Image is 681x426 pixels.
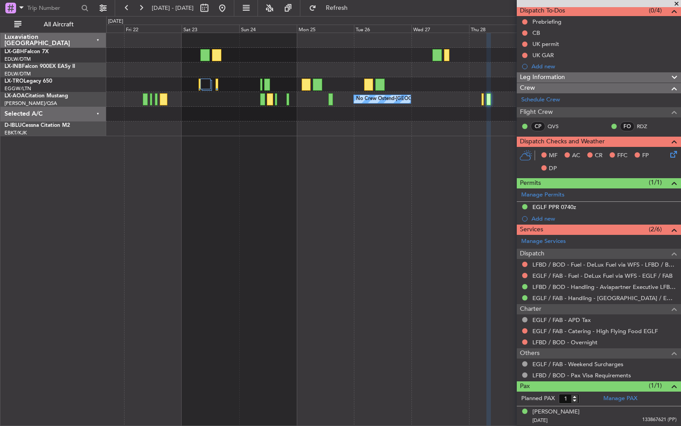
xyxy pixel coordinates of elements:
a: EDLW/DTM [4,56,31,63]
div: [PERSON_NAME] [532,408,580,417]
span: (2/6) [649,225,662,234]
span: Pax [520,381,530,392]
a: RDZ [637,122,657,130]
div: Fri 22 [124,25,182,33]
span: LX-INB [4,64,22,69]
span: All Aircraft [23,21,94,28]
div: No Crew Ostend-[GEOGRAPHIC_DATA] ([GEOGRAPHIC_DATA]) [356,92,502,106]
a: LFBD / BOD - Overnight [532,338,598,346]
a: Manage PAX [603,394,637,403]
label: Planned PAX [521,394,555,403]
a: Manage Permits [521,191,565,200]
a: EGLF / FAB - Catering - High Flying Food EGLF [532,327,658,335]
div: Tue 26 [354,25,411,33]
span: Dispatch [520,249,544,259]
a: EGGW/LTN [4,85,31,92]
span: D-IBLU [4,123,22,128]
a: EDLW/DTM [4,71,31,77]
div: FO [620,121,635,131]
a: Manage Services [521,237,566,246]
div: Thu 28 [469,25,527,33]
div: UK GAR [532,51,554,59]
div: CB [532,29,540,37]
a: D-IBLUCessna Citation M2 [4,123,70,128]
span: LX-GBH [4,49,24,54]
span: (1/1) [649,178,662,187]
span: Dispatch Checks and Weather [520,137,605,147]
a: EGLF / FAB - APD Tax [532,316,591,324]
a: LX-AOACitation Mustang [4,93,68,99]
a: LX-INBFalcon 900EX EASy II [4,64,75,69]
div: UK permit [532,40,559,48]
span: LX-TRO [4,79,24,84]
div: EGLF PPR 0740z [532,203,576,211]
span: MF [549,151,557,160]
a: [PERSON_NAME]/QSA [4,100,57,107]
span: DP [549,164,557,173]
span: FFC [617,151,627,160]
a: LFBD / BOD - Handling - Aviapartner Executive LFBD****MYhandling*** / BOD [532,283,677,291]
button: All Aircraft [10,17,97,32]
span: 133867621 (PP) [642,416,677,424]
div: Add new [532,63,677,70]
span: (1/1) [649,381,662,390]
button: Refresh [305,1,358,15]
span: Crew [520,83,535,93]
a: LFBD / BOD - Pax Visa Requirements [532,372,631,379]
a: LFBD / BOD - Fuel - DeLux Fuel via WFS - LFBD / BOD [532,261,677,268]
div: Wed 27 [411,25,469,33]
div: CP [531,121,545,131]
input: Trip Number [27,1,79,15]
span: [DATE] - [DATE] [152,4,194,12]
span: Permits [520,178,541,188]
div: Sat 23 [182,25,239,33]
span: Flight Crew [520,107,553,117]
div: Mon 25 [297,25,354,33]
span: Services [520,225,543,235]
div: Sun 24 [239,25,297,33]
a: EGLF / FAB - Weekend Surcharges [532,360,623,368]
a: LX-GBHFalcon 7X [4,49,49,54]
a: EBKT/KJK [4,129,27,136]
span: Leg Information [520,72,565,83]
div: Add new [532,215,677,222]
span: LX-AOA [4,93,25,99]
span: [DATE] [532,417,548,424]
span: Charter [520,304,541,314]
a: EGLF / FAB - Fuel - DeLux Fuel via WFS - EGLF / FAB [532,272,673,280]
span: AC [572,151,580,160]
span: Refresh [318,5,356,11]
span: (0/4) [649,6,662,15]
a: LX-TROLegacy 650 [4,79,52,84]
div: [DATE] [108,18,123,25]
a: Schedule Crew [521,96,560,104]
span: Dispatch To-Dos [520,6,565,16]
span: Others [520,348,540,359]
span: FP [642,151,649,160]
div: Prebriefing [532,18,561,25]
a: EGLF / FAB - Handling - [GEOGRAPHIC_DATA] / EGLF / FAB [532,294,677,302]
span: CR [595,151,602,160]
a: QVS [548,122,568,130]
